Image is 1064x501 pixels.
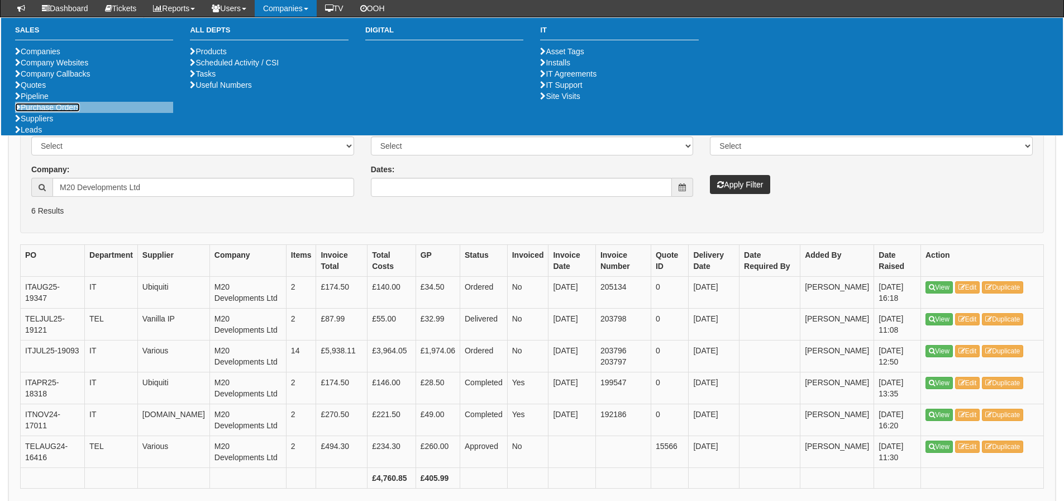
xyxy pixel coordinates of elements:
[190,81,251,89] a: Useful Numbers
[925,377,953,389] a: View
[416,244,460,276] th: GP
[540,47,584,56] a: Asset Tags
[874,404,921,436] td: [DATE] 16:20
[416,404,460,436] td: £49.00
[286,276,316,308] td: 2
[85,404,138,436] td: IT
[548,308,595,340] td: [DATE]
[982,441,1023,453] a: Duplicate
[540,69,597,78] a: IT Agreements
[507,308,548,340] td: No
[548,372,595,404] td: [DATE]
[416,340,460,372] td: £1,974.06
[460,244,507,276] th: Status
[209,372,286,404] td: M20 Developments Ltd
[925,345,953,357] a: View
[190,69,216,78] a: Tasks
[548,404,595,436] td: [DATE]
[651,276,688,308] td: 0
[85,340,138,372] td: IT
[955,345,980,357] a: Edit
[874,276,921,308] td: [DATE] 16:18
[286,372,316,404] td: 2
[507,276,548,308] td: No
[416,372,460,404] td: £28.50
[15,81,46,89] a: Quotes
[651,340,688,372] td: 0
[507,404,548,436] td: Yes
[416,308,460,340] td: £32.99
[540,58,570,67] a: Installs
[507,340,548,372] td: No
[286,404,316,436] td: 2
[689,404,739,436] td: [DATE]
[316,436,368,467] td: £494.30
[874,244,921,276] th: Date Raised
[460,308,507,340] td: Delivered
[85,372,138,404] td: IT
[689,372,739,404] td: [DATE]
[368,244,416,276] th: Total Costs
[874,372,921,404] td: [DATE] 13:35
[651,404,688,436] td: 0
[507,436,548,467] td: No
[15,47,60,56] a: Companies
[595,340,651,372] td: 203796 203797
[15,92,49,101] a: Pipeline
[286,244,316,276] th: Items
[800,308,874,340] td: [PERSON_NAME]
[21,372,85,404] td: ITAPR25-18318
[368,372,416,404] td: £146.00
[874,340,921,372] td: [DATE] 12:50
[955,313,980,325] a: Edit
[874,308,921,340] td: [DATE] 11:08
[982,313,1023,325] a: Duplicate
[15,26,173,40] h3: Sales
[137,244,209,276] th: Supplier
[21,404,85,436] td: ITNOV24-17011
[316,404,368,436] td: £270.50
[460,276,507,308] td: Ordered
[209,276,286,308] td: M20 Developments Ltd
[800,372,874,404] td: [PERSON_NAME]
[689,436,739,467] td: [DATE]
[137,372,209,404] td: Ubiquiti
[85,436,138,467] td: TEL
[739,244,800,276] th: Date Required By
[874,436,921,467] td: [DATE] 11:30
[710,175,770,194] button: Apply Filter
[507,244,548,276] th: Invoiced
[286,436,316,467] td: 2
[651,372,688,404] td: 0
[651,308,688,340] td: 0
[651,244,688,276] th: Quote ID
[460,404,507,436] td: Completed
[286,308,316,340] td: 2
[982,281,1023,294] a: Duplicate
[368,436,416,467] td: £234.30
[286,340,316,372] td: 14
[190,26,348,40] h3: All Depts
[368,404,416,436] td: £221.50
[416,467,460,488] th: £405.99
[368,276,416,308] td: £140.00
[137,436,209,467] td: Various
[209,404,286,436] td: M20 Developments Ltd
[982,345,1023,357] a: Duplicate
[540,92,580,101] a: Site Visits
[416,276,460,308] td: £34.50
[368,308,416,340] td: £55.00
[137,340,209,372] td: Various
[21,340,85,372] td: ITJUL25-19093
[800,404,874,436] td: [PERSON_NAME]
[595,244,651,276] th: Invoice Number
[316,372,368,404] td: £174.50
[595,372,651,404] td: 199547
[15,103,80,112] a: Purchase Orders
[460,436,507,467] td: Approved
[595,308,651,340] td: 203798
[548,276,595,308] td: [DATE]
[316,276,368,308] td: £174.50
[365,26,523,40] h3: Digital
[15,114,53,123] a: Suppliers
